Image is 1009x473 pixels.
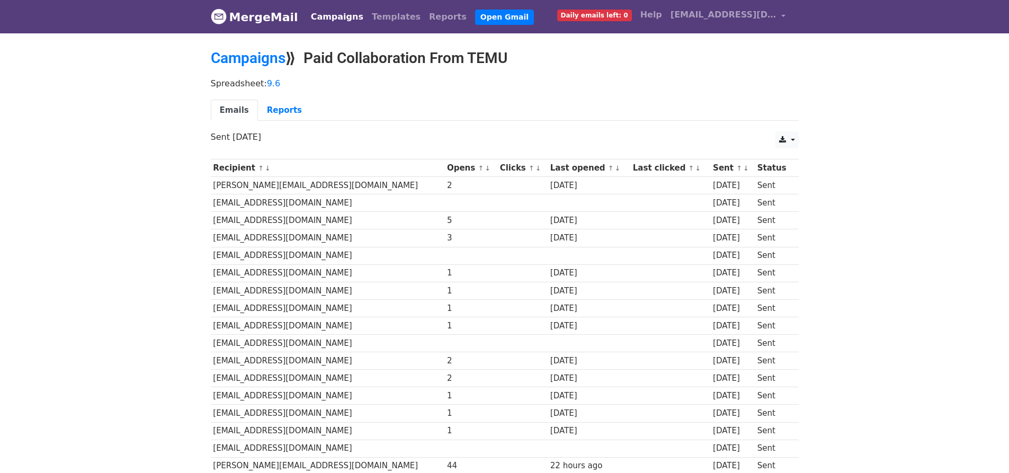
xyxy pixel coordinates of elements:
a: Campaigns [211,49,285,67]
img: MergeMail logo [211,8,227,24]
td: Sent [755,387,793,405]
div: [DATE] [550,232,628,244]
div: 2 [447,372,495,385]
a: ↑ [736,164,742,172]
a: ↑ [478,164,484,172]
div: [DATE] [713,337,752,350]
div: [DATE] [550,320,628,332]
td: [EMAIL_ADDRESS][DOMAIN_NAME] [211,282,445,299]
th: Sent [710,159,755,177]
div: 3 [447,232,495,244]
div: 1 [447,390,495,402]
div: 1 [447,407,495,420]
td: [EMAIL_ADDRESS][DOMAIN_NAME] [211,194,445,212]
td: Sent [755,335,793,352]
td: [EMAIL_ADDRESS][DOMAIN_NAME] [211,247,445,264]
div: 1 [447,320,495,332]
div: [DATE] [713,232,752,244]
td: Sent [755,422,793,440]
div: [DATE] [713,267,752,279]
div: [DATE] [713,285,752,297]
td: [EMAIL_ADDRESS][DOMAIN_NAME] [211,352,445,370]
th: Opens [444,159,497,177]
div: 2 [447,180,495,192]
a: Emails [211,100,258,121]
a: [EMAIL_ADDRESS][DOMAIN_NAME] [666,4,790,29]
div: [DATE] [550,285,628,297]
th: Last opened [548,159,630,177]
a: ↓ [535,164,541,172]
div: [DATE] [713,407,752,420]
td: Sent [755,177,793,194]
a: ↓ [265,164,271,172]
a: ↓ [695,164,701,172]
a: ↓ [485,164,490,172]
th: Clicks [497,159,548,177]
td: [EMAIL_ADDRESS][DOMAIN_NAME] [211,317,445,334]
td: Sent [755,264,793,282]
td: Sent [755,212,793,229]
td: [EMAIL_ADDRESS][DOMAIN_NAME] [211,335,445,352]
td: [EMAIL_ADDRESS][DOMAIN_NAME] [211,299,445,317]
a: ↓ [743,164,749,172]
div: 22 hours ago [550,460,628,472]
div: 44 [447,460,495,472]
td: Sent [755,317,793,334]
div: [DATE] [713,215,752,227]
th: Recipient [211,159,445,177]
div: [DATE] [713,442,752,454]
a: Help [636,4,666,25]
div: [DATE] [550,180,628,192]
p: Sent [DATE] [211,131,799,142]
td: [EMAIL_ADDRESS][DOMAIN_NAME] [211,387,445,405]
div: [DATE] [713,249,752,262]
div: [DATE] [713,302,752,315]
div: 1 [447,302,495,315]
div: [DATE] [550,407,628,420]
td: Sent [755,440,793,457]
td: [EMAIL_ADDRESS][DOMAIN_NAME] [211,229,445,247]
div: [DATE] [550,372,628,385]
div: [DATE] [550,355,628,367]
a: Open Gmail [475,10,534,25]
span: [EMAIL_ADDRESS][DOMAIN_NAME] [671,8,776,21]
td: [EMAIL_ADDRESS][DOMAIN_NAME] [211,440,445,457]
th: Status [755,159,793,177]
a: ↑ [258,164,264,172]
a: Reports [258,100,311,121]
a: Campaigns [307,6,368,28]
div: 1 [447,425,495,437]
div: [DATE] [550,215,628,227]
div: [DATE] [713,197,752,209]
a: MergeMail [211,6,298,28]
td: [EMAIL_ADDRESS][DOMAIN_NAME] [211,405,445,422]
td: Sent [755,229,793,247]
a: Templates [368,6,425,28]
div: [DATE] [713,390,752,402]
div: [DATE] [550,302,628,315]
div: [DATE] [713,355,752,367]
td: Sent [755,247,793,264]
a: Daily emails left: 0 [553,4,636,25]
div: [DATE] [550,390,628,402]
a: ↓ [615,164,621,172]
div: 2 [447,355,495,367]
td: Sent [755,299,793,317]
div: [DATE] [550,425,628,437]
td: [EMAIL_ADDRESS][DOMAIN_NAME] [211,264,445,282]
td: Sent [755,405,793,422]
div: [DATE] [713,460,752,472]
td: Sent [755,370,793,387]
div: [DATE] [713,372,752,385]
div: [DATE] [713,180,752,192]
a: ↑ [689,164,694,172]
td: Sent [755,352,793,370]
td: [EMAIL_ADDRESS][DOMAIN_NAME] [211,422,445,440]
div: [DATE] [550,267,628,279]
p: Spreadsheet: [211,78,799,89]
div: 1 [447,267,495,279]
a: Reports [425,6,471,28]
span: Daily emails left: 0 [557,10,632,21]
td: Sent [755,282,793,299]
div: [DATE] [713,320,752,332]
